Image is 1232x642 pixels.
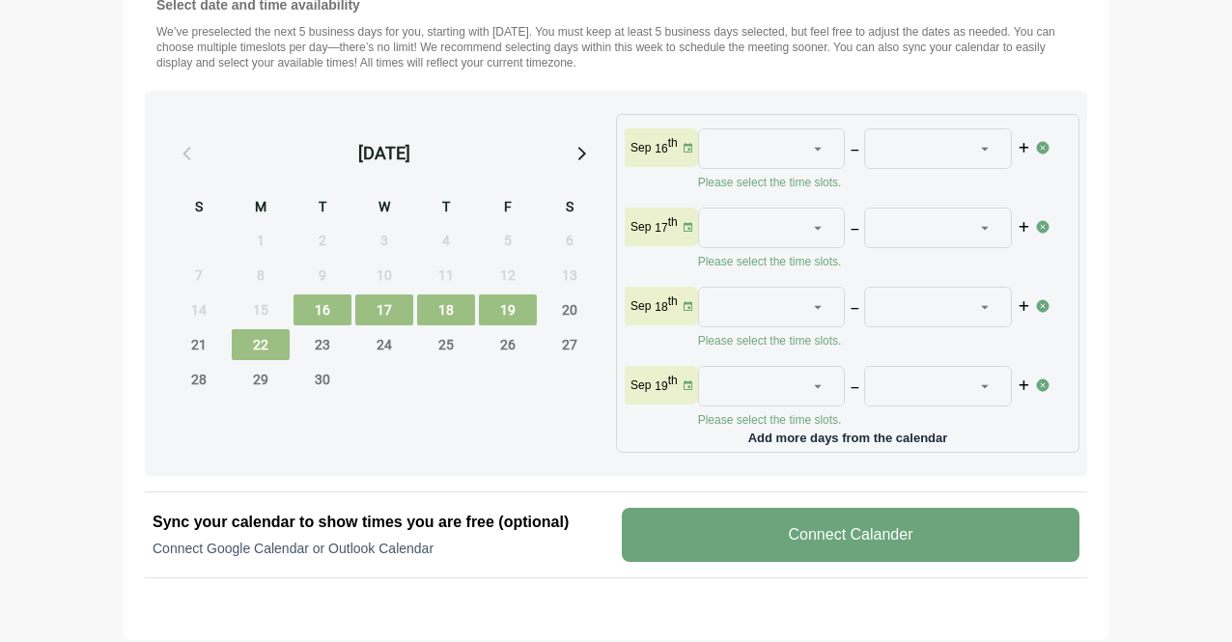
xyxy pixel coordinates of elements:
[232,364,290,395] span: Monday, September 29, 2025
[698,175,1036,190] p: Please select the time slots.
[668,136,678,150] sup: th
[655,300,667,314] strong: 18
[417,294,475,325] span: Thursday, September 18, 2025
[698,333,1036,349] p: Please select the time slots.
[630,219,651,235] p: Sep
[668,215,678,229] sup: th
[417,329,475,360] span: Thursday, September 25, 2025
[156,24,1076,70] p: We’ve preselected the next 5 business days for you, starting with [DATE]. You must keep at least ...
[232,225,290,256] span: Monday, September 1, 2025
[170,364,228,395] span: Sunday, September 28, 2025
[655,221,667,235] strong: 17
[355,329,413,360] span: Wednesday, September 24, 2025
[232,329,290,360] span: Monday, September 22, 2025
[294,260,351,291] span: Tuesday, September 9, 2025
[358,140,410,167] div: [DATE]
[417,260,475,291] span: Thursday, September 11, 2025
[630,377,651,393] p: Sep
[541,196,599,221] div: S
[698,254,1036,269] p: Please select the time slots.
[630,140,651,155] p: Sep
[355,294,413,325] span: Wednesday, September 17, 2025
[294,196,351,221] div: T
[417,196,475,221] div: T
[668,294,678,308] sup: th
[479,329,537,360] span: Friday, September 26, 2025
[232,196,290,221] div: M
[698,412,1036,428] p: Please select the time slots.
[170,196,228,221] div: S
[479,260,537,291] span: Friday, September 12, 2025
[417,225,475,256] span: Thursday, September 4, 2025
[170,329,228,360] span: Sunday, September 21, 2025
[541,294,599,325] span: Saturday, September 20, 2025
[232,294,290,325] span: Monday, September 15, 2025
[625,424,1071,444] p: Add more days from the calendar
[655,142,667,155] strong: 16
[479,225,537,256] span: Friday, September 5, 2025
[622,508,1079,562] v-button: Connect Calander
[479,294,537,325] span: Friday, September 19, 2025
[153,511,610,534] h2: Sync your calendar to show times you are free (optional)
[355,196,413,221] div: W
[655,379,667,393] strong: 19
[170,260,228,291] span: Sunday, September 7, 2025
[153,539,610,558] p: Connect Google Calendar or Outlook Calendar
[541,260,599,291] span: Saturday, September 13, 2025
[232,260,290,291] span: Monday, September 8, 2025
[294,294,351,325] span: Tuesday, September 16, 2025
[355,260,413,291] span: Wednesday, September 10, 2025
[355,225,413,256] span: Wednesday, September 3, 2025
[541,329,599,360] span: Saturday, September 27, 2025
[479,196,537,221] div: F
[630,298,651,314] p: Sep
[170,294,228,325] span: Sunday, September 14, 2025
[294,364,351,395] span: Tuesday, September 30, 2025
[668,374,678,387] sup: th
[294,329,351,360] span: Tuesday, September 23, 2025
[541,225,599,256] span: Saturday, September 6, 2025
[294,225,351,256] span: Tuesday, September 2, 2025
